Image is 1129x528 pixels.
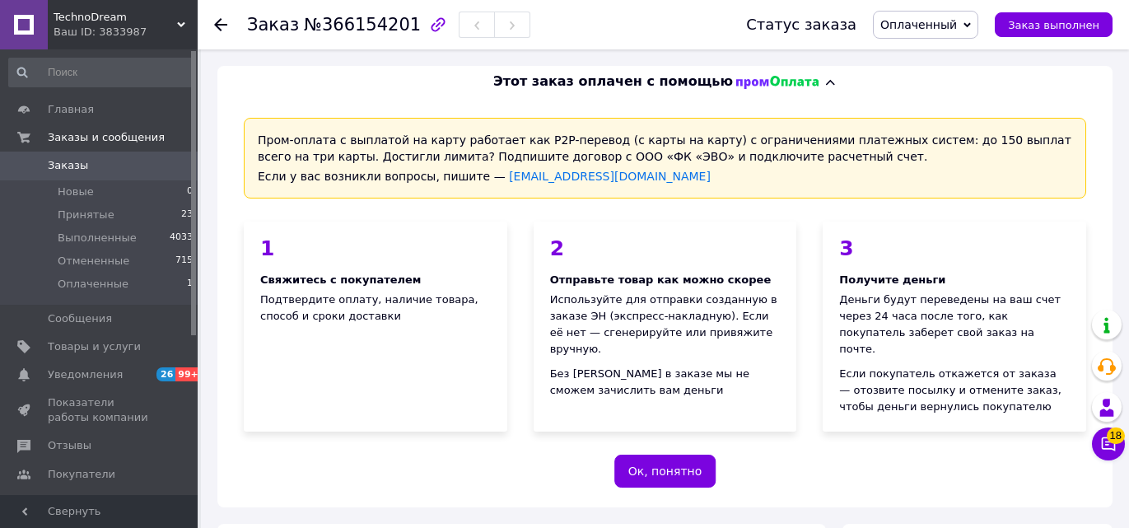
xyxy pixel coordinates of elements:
span: Отзывы [48,438,91,453]
span: Уведомления [48,367,123,382]
a: [EMAIL_ADDRESS][DOMAIN_NAME] [509,170,711,183]
div: Ваш ID: 3833987 [54,25,198,40]
span: Заказ [247,15,299,35]
span: Покупатели [48,467,115,482]
div: 3 [839,238,1070,259]
div: Без [PERSON_NAME] в заказе мы не сможем зачислить вам деньги [550,366,781,399]
div: Если покупатель откажется от заказа — отозвите посылку и отмените заказ, чтобы деньги вернулись п... [839,366,1070,415]
span: Выполненные [58,231,137,245]
span: Отмененные [58,254,129,269]
span: Заказы [48,158,88,173]
div: Подтвердите оплату, наличие товара, способ и сроки доставки [244,222,507,432]
span: Товары и услуги [48,339,141,354]
span: TechnoDream [54,10,177,25]
span: Новые [58,185,94,199]
span: Заказы и сообщения [48,130,165,145]
span: 0 [187,185,193,199]
span: 26 [156,367,175,381]
span: Показатели работы компании [48,395,152,425]
div: Вернуться назад [214,16,227,33]
span: Сообщения [48,311,112,326]
span: Заказ выполнен [1008,19,1099,31]
span: 99+ [175,367,203,381]
div: 1 [260,238,491,259]
span: 23 [181,208,193,222]
span: Свяжитесь с покупателем [260,273,421,286]
span: Этот заказ оплачен с помощью [493,72,733,91]
span: Оплаченный [880,18,957,31]
button: Чат с покупателем18 [1092,428,1125,460]
span: 1 [187,277,193,292]
div: Если у вас возникли вопросы, пишите — [258,168,1072,185]
span: 715 [175,254,193,269]
div: Деньги будут переведены на ваш счет через 24 часа после того, как покупатель заберет свой заказ н... [839,292,1070,357]
div: 2 [550,238,781,259]
span: №366154201 [304,15,421,35]
span: Оплаченные [58,277,128,292]
span: Отправьте товар как можно скорее [550,273,772,286]
span: Главная [48,102,94,117]
span: 18 [1107,428,1125,444]
div: Пром-оплата с выплатой на карту работает как P2P-перевод (с карты на карту) с ограничениями плате... [244,118,1086,199]
span: 4033 [170,231,193,245]
input: Поиск [8,58,194,87]
div: Используйте для отправки созданную в заказе ЭН (экспресс-накладную). Если её нет — сгенерируйте и... [550,292,781,357]
div: Статус заказа [746,16,856,33]
span: Принятые [58,208,114,222]
span: Получите деньги [839,273,945,286]
button: Ок, понятно [614,455,716,488]
button: Заказ выполнен [995,12,1113,37]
